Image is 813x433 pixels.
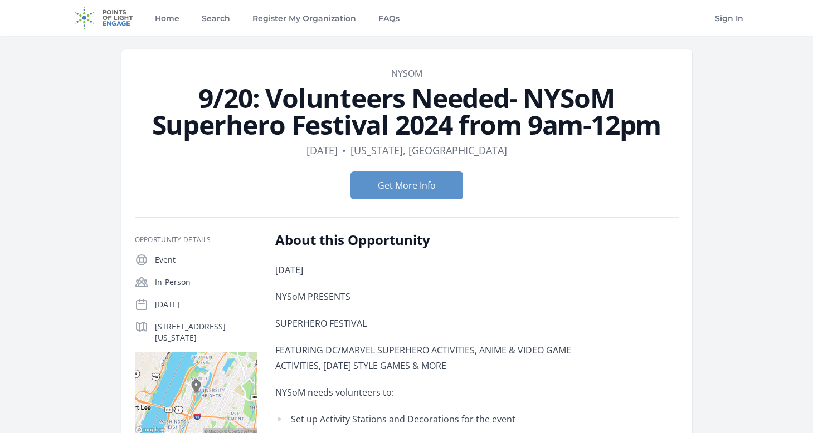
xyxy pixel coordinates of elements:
li: Set up Activity Stations and Decorations for the event [275,411,601,427]
a: NYSoM [391,67,422,80]
p: In-Person [155,277,257,288]
p: FEATURING DC/MARVEL SUPERHERO ACTIVITIES, ANIME & VIDEO GAME ACTIVITIES, [DATE] STYLE GAMES & MORE [275,342,601,373]
p: SUPERHERO FESTIVAL [275,316,601,331]
p: NYSoM PRESENTS [275,289,601,304]
p: [DATE] [275,262,601,278]
p: NYSoM needs volunteers to: [275,385,601,400]
div: • [342,142,346,158]
p: [STREET_ADDRESS][US_STATE] [155,321,257,343]
dd: [US_STATE], [GEOGRAPHIC_DATA] [350,142,507,158]
p: [DATE] [155,299,257,310]
h3: Opportunity Details [135,235,257,244]
h2: About this Opportunity [275,231,601,249]
p: Event [155,254,257,265]
dd: [DATE] [306,142,338,158]
button: Get More Info [350,171,463,199]
h1: 9/20: Volunteers Needed- NYSoM Superhero Festival 2024 from 9am-12pm [135,85,679,138]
